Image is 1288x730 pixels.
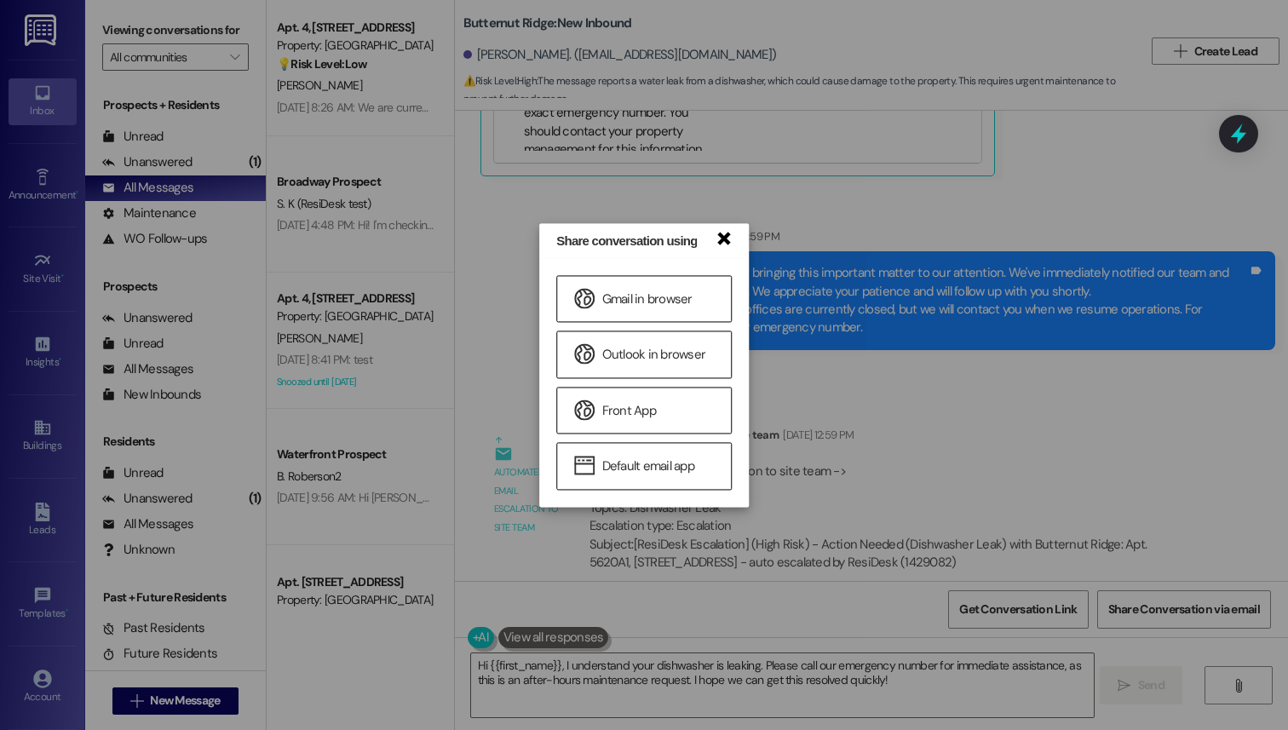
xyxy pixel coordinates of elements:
[556,443,732,490] a: Default email app
[602,402,656,420] span: Front App
[556,232,697,250] div: Share conversation using
[556,331,732,378] a: Outlook in browser
[602,290,693,308] span: Gmail in browser
[556,387,732,434] a: Front App
[602,347,706,365] span: Outlook in browser
[556,275,732,322] a: Gmail in browser
[602,458,694,476] span: Default email app
[715,228,732,246] a: ×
